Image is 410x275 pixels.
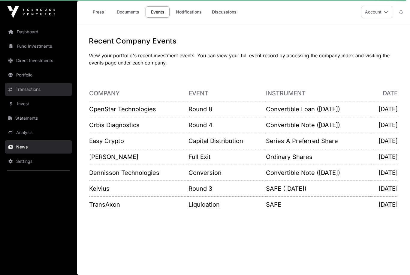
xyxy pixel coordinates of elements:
a: Analysis [5,126,72,139]
p: SAFE ([DATE]) [266,184,370,193]
th: Instrument [266,85,370,101]
p: [DATE] [371,137,398,145]
p: [DATE] [371,200,398,209]
a: Documents [113,6,143,18]
a: Kelvius [89,185,110,192]
p: Round 8 [188,105,265,113]
p: Series A Preferred Share [266,137,370,145]
a: Direct Investments [5,54,72,67]
th: Company [89,85,188,101]
a: Settings [5,155,72,168]
p: Ordinary Shares [266,153,370,161]
p: View your portfolio's recent investment events. You can view your full event record by accessing ... [89,52,398,66]
p: Round 3 [188,184,265,193]
h1: Recent Company Events [89,36,398,46]
th: Date [370,85,398,101]
a: OpenStar Technologies [89,106,156,113]
a: Dennisson Technologies [89,169,159,176]
button: Account [361,6,393,18]
p: Liquidation [188,200,265,209]
p: [DATE] [371,105,398,113]
p: Convertible Note ([DATE]) [266,169,370,177]
p: [DATE] [371,121,398,129]
img: Icehouse Ventures Logo [7,6,55,18]
a: News [5,140,72,154]
a: Orbis Diagnostics [89,121,140,129]
p: Full Exit [188,153,265,161]
a: Discussions [208,6,240,18]
a: TransAxon [89,201,120,208]
a: Notifications [172,6,206,18]
a: Easy Crypto [89,137,124,145]
a: Press [86,6,110,18]
a: Transactions [5,83,72,96]
a: Portfolio [5,68,72,82]
p: Convertible Loan ([DATE]) [266,105,370,113]
a: Fund Investments [5,40,72,53]
a: Invest [5,97,72,110]
a: Dashboard [5,25,72,38]
p: SAFE [266,200,370,209]
p: Convertible Note ([DATE]) [266,121,370,129]
p: Conversion [188,169,265,177]
a: [PERSON_NAME] [89,153,138,160]
p: Capital Distribution [188,137,265,145]
a: Statements [5,112,72,125]
iframe: Chat Widget [380,246,410,275]
p: [DATE] [371,153,398,161]
p: Round 4 [188,121,265,129]
p: [DATE] [371,184,398,193]
th: Event [188,85,266,101]
p: [DATE] [371,169,398,177]
a: Events [146,6,170,18]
